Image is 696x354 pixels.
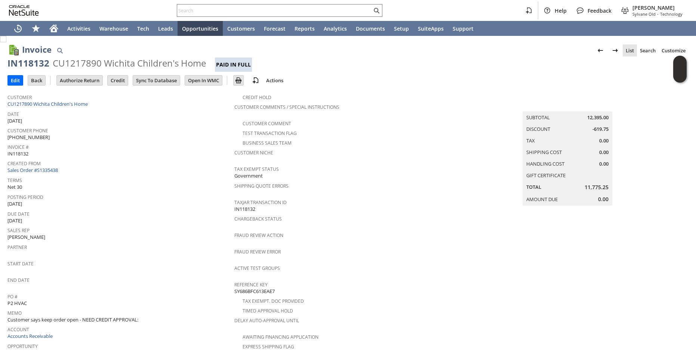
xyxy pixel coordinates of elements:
[234,216,282,222] a: Chargeback Status
[133,76,180,85] input: Sync To Database
[7,167,60,173] a: Sales Order #S1335438
[592,126,609,133] span: -619.75
[7,160,41,167] a: Created From
[7,177,22,184] a: Terms
[598,196,609,203] span: 0.00
[243,298,304,304] a: Tax Exempt. Doc Provided
[264,25,286,32] span: Forecast
[7,111,19,117] a: Date
[263,77,286,84] a: Actions
[234,317,299,324] a: Delay Auto-Approval Until
[448,21,478,36] a: Support
[356,25,385,32] span: Documents
[319,21,351,36] a: Analytics
[7,57,49,69] div: IN118132
[7,333,53,339] a: Accounts Receivable
[49,24,58,33] svg: Home
[585,184,609,191] span: 11,775.25
[243,334,318,340] a: Awaiting Financing Application
[7,194,43,200] a: Posting Period
[154,21,178,36] a: Leads
[95,21,133,36] a: Warehouse
[7,277,30,283] a: End Date
[8,76,23,85] input: Edit
[67,25,90,32] span: Activities
[234,249,281,255] a: Fraud Review Error
[251,76,260,85] img: add-record.svg
[673,56,687,83] iframe: Click here to launch Oracle Guided Learning Help Panel
[526,126,550,132] a: Discount
[526,196,558,203] a: Amount Due
[657,11,659,17] span: -
[587,114,609,121] span: 12,395.00
[7,227,30,234] a: Sales Rep
[57,76,102,85] input: Authorize Return
[660,11,683,17] span: Technology
[158,25,173,32] span: Leads
[7,134,50,141] span: [PHONE_NUMBER]
[178,21,223,36] a: Opportunities
[234,281,268,288] a: Reference Key
[526,149,562,156] a: Shipping Cost
[63,21,95,36] a: Activities
[9,5,39,16] svg: logo
[177,6,372,15] input: Search
[185,76,222,85] input: Open In WMC
[453,25,474,32] span: Support
[234,104,339,110] a: Customer Comments / Special Instructions
[526,160,564,167] a: Handling Cost
[324,25,347,32] span: Analytics
[673,70,687,83] span: Oracle Guided Learning Widget. To move around, please hold and drag
[234,232,283,238] a: Fraud Review Action
[7,326,29,333] a: Account
[637,44,659,56] a: Search
[372,6,381,15] svg: Search
[599,137,609,144] span: 0.00
[7,144,29,150] a: Invoice #
[223,21,259,36] a: Customers
[7,343,38,350] a: Opportunity
[523,99,612,111] caption: Summary
[526,184,541,190] a: Total
[611,46,620,55] img: Next
[659,44,689,56] a: Customize
[7,101,90,107] a: CU1217890 Wichita Children's Home
[295,25,315,32] span: Reports
[526,172,566,179] a: Gift Certificate
[9,21,27,36] a: Recent Records
[99,25,128,32] span: Warehouse
[22,43,52,56] h1: Invoice
[31,24,40,33] svg: Shortcuts
[243,94,271,101] a: Credit Hold
[137,25,149,32] span: Tech
[53,57,206,69] div: CU1217890 Wichita Children's Home
[234,76,243,85] input: Print
[623,44,637,56] a: List
[389,21,413,36] a: Setup
[45,21,63,36] a: Home
[227,25,255,32] span: Customers
[413,21,448,36] a: SuiteApps
[234,199,287,206] a: TaxJar Transaction ID
[526,114,550,121] a: Subtotal
[234,172,263,179] span: Government
[7,200,22,207] span: [DATE]
[215,58,252,72] div: Paid In Full
[7,234,45,241] span: [PERSON_NAME]
[632,11,656,17] span: Sylvane Old
[526,137,535,144] a: Tax
[133,21,154,36] a: Tech
[290,21,319,36] a: Reports
[234,206,255,213] span: IN118132
[243,120,291,127] a: Customer Comment
[243,308,293,314] a: Timed Approval Hold
[28,76,45,85] input: Back
[7,244,27,250] a: Partner
[13,24,22,33] svg: Recent Records
[7,94,32,101] a: Customer
[7,316,138,323] span: Customer says keep order open - NEED CREDIT APPROVAL:
[234,166,279,172] a: Tax Exempt Status
[596,46,605,55] img: Previous
[7,310,22,316] a: Memo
